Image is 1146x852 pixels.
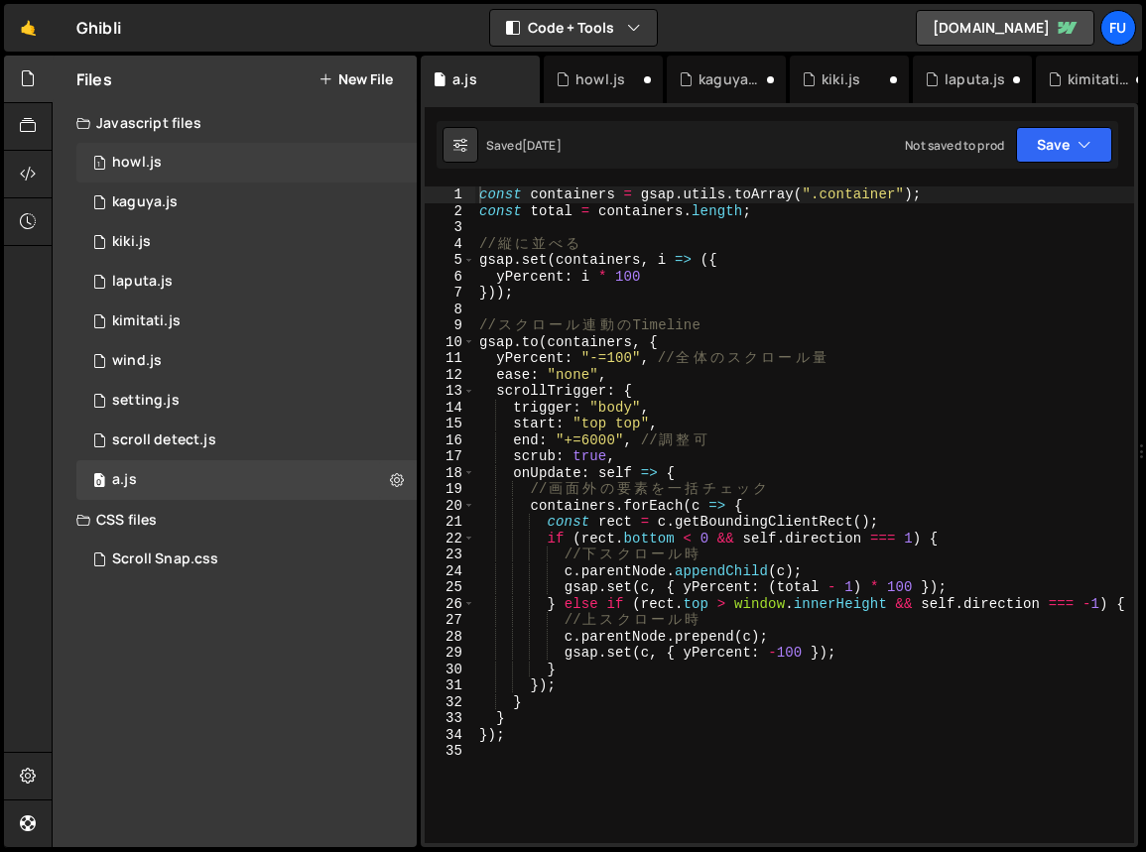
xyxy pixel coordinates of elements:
[425,416,475,432] div: 15
[425,269,475,286] div: 6
[112,233,151,251] div: kiki.js
[575,69,625,89] div: howl.js
[425,662,475,678] div: 30
[425,743,475,760] div: 35
[425,612,475,629] div: 27
[93,157,105,173] span: 1
[486,137,562,154] div: Saved
[425,186,475,203] div: 1
[112,471,137,489] div: a.js
[76,381,417,421] div: setting.js
[112,431,216,449] div: scroll detect.js
[425,236,475,253] div: 4
[76,183,417,222] div: 17069/47030.js
[452,69,477,89] div: a.js
[425,563,475,580] div: 24
[425,694,475,711] div: 32
[1068,69,1131,89] div: kimitati.js
[425,367,475,384] div: 12
[112,550,218,568] div: Scroll Snap.css
[425,727,475,744] div: 34
[76,341,417,381] div: 17069/47026.js
[425,498,475,515] div: 20
[4,4,53,52] a: 🤙
[425,465,475,482] div: 18
[945,69,1005,89] div: laputa.js
[425,710,475,727] div: 33
[76,540,417,579] div: 17069/46980.css
[76,262,417,302] div: 17069/47028.js
[425,334,475,351] div: 10
[425,400,475,417] div: 14
[76,68,112,90] h2: Files
[425,285,475,302] div: 7
[699,69,762,89] div: kaguya.js
[425,432,475,449] div: 16
[112,392,180,410] div: setting.js
[425,514,475,531] div: 21
[76,302,417,341] div: 17069/46978.js
[425,547,475,563] div: 23
[1016,127,1112,163] button: Save
[822,69,860,89] div: kiki.js
[112,193,178,211] div: kaguya.js
[425,448,475,465] div: 17
[112,273,173,291] div: laputa.js
[1100,10,1136,46] a: Fu
[522,137,562,154] div: [DATE]
[425,317,475,334] div: 9
[425,350,475,367] div: 11
[425,383,475,400] div: 13
[490,10,657,46] button: Code + Tools
[425,629,475,646] div: 28
[112,352,162,370] div: wind.js
[53,103,417,143] div: Javascript files
[425,219,475,236] div: 3
[425,596,475,613] div: 26
[76,143,417,183] div: 17069/47029.js
[76,421,417,460] div: 17069/47023.js
[905,137,1004,154] div: Not saved to prod
[425,481,475,498] div: 19
[425,677,475,694] div: 31
[425,645,475,662] div: 29
[425,531,475,548] div: 22
[425,579,475,596] div: 25
[76,460,417,500] div: 17069/47065.js
[425,252,475,269] div: 5
[112,154,162,172] div: howl.js
[76,16,121,40] div: Ghibli
[916,10,1094,46] a: [DOMAIN_NAME]
[93,474,105,490] span: 0
[76,222,417,262] div: 17069/47031.js
[425,302,475,318] div: 8
[53,500,417,540] div: CSS files
[425,203,475,220] div: 2
[318,71,393,87] button: New File
[112,312,181,330] div: kimitati.js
